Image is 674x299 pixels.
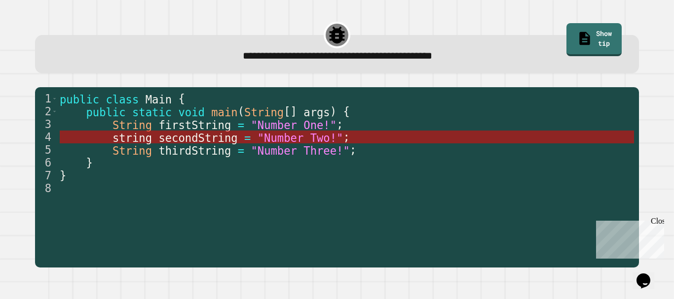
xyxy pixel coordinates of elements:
[566,23,622,56] a: Show tip
[633,260,664,289] iframe: chat widget
[60,93,99,105] span: public
[35,92,58,105] div: 1
[132,105,172,118] span: static
[35,131,58,143] div: 4
[158,131,237,144] span: secondString
[112,131,152,144] span: string
[35,169,58,182] div: 7
[251,118,337,131] span: "Number One!"
[35,105,58,118] div: 2
[178,105,204,118] span: void
[251,144,349,157] span: "Number Three!"
[52,92,57,105] span: Toggle code folding, rows 1 through 7
[35,143,58,156] div: 5
[35,156,58,169] div: 6
[35,118,58,131] div: 3
[106,93,139,105] span: class
[158,118,231,131] span: firstString
[303,105,330,118] span: args
[158,144,231,157] span: thirdString
[112,144,152,157] span: String
[146,93,172,105] span: Main
[52,105,57,118] span: Toggle code folding, rows 2 through 6
[86,105,125,118] span: public
[258,131,343,144] span: "Number Two!"
[244,105,284,118] span: String
[592,217,664,259] iframe: chat widget
[238,144,244,157] span: =
[244,131,251,144] span: =
[112,118,152,131] span: String
[211,105,237,118] span: main
[35,182,58,195] div: 8
[4,4,68,63] div: Chat with us now!Close
[238,118,244,131] span: =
